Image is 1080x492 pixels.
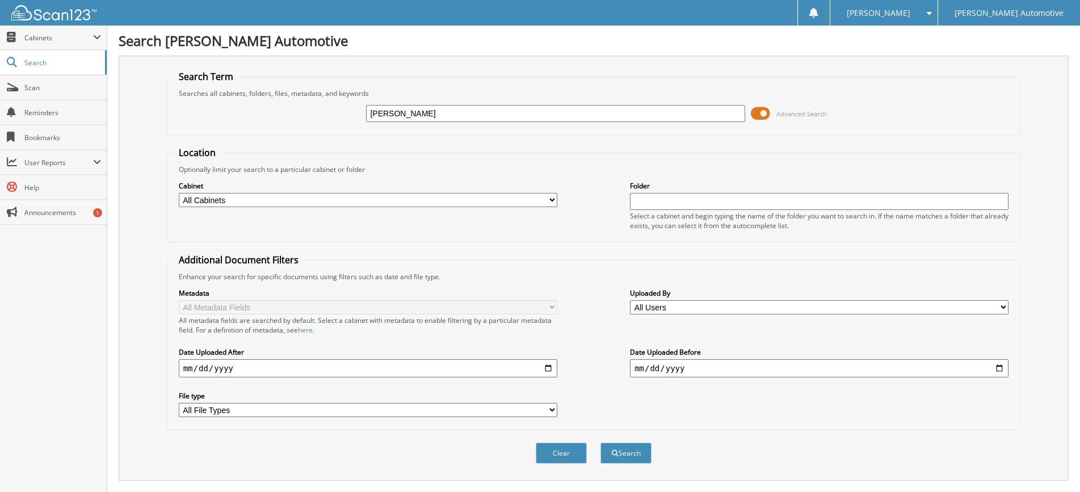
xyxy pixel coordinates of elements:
[93,208,102,217] div: 1
[173,89,1015,98] div: Searches all cabinets, folders, files, metadata, and keywords
[179,391,557,401] label: File type
[24,108,101,117] span: Reminders
[173,254,304,266] legend: Additional Document Filters
[119,31,1069,50] h1: Search [PERSON_NAME] Automotive
[776,110,827,118] span: Advanced Search
[179,181,557,191] label: Cabinet
[630,347,1008,357] label: Date Uploaded Before
[179,359,557,377] input: start
[179,316,557,335] div: All metadata fields are searched by default. Select a cabinet with metadata to enable filtering b...
[179,347,557,357] label: Date Uploaded After
[630,181,1008,191] label: Folder
[847,10,910,16] span: [PERSON_NAME]
[630,359,1008,377] input: end
[24,33,93,43] span: Cabinets
[173,165,1015,174] div: Optionally limit your search to a particular cabinet or folder
[173,272,1015,281] div: Enhance your search for specific documents using filters such as date and file type.
[24,208,101,217] span: Announcements
[179,288,557,298] label: Metadata
[11,5,96,20] img: scan123-logo-white.svg
[630,288,1008,298] label: Uploaded By
[24,58,99,68] span: Search
[630,211,1008,230] div: Select a cabinet and begin typing the name of the folder you want to search in. If the name match...
[24,183,101,192] span: Help
[298,325,313,335] a: here
[600,443,652,464] button: Search
[24,83,101,92] span: Scan
[955,10,1064,16] span: [PERSON_NAME] Automotive
[536,443,587,464] button: Clear
[173,146,221,159] legend: Location
[173,70,239,83] legend: Search Term
[24,133,101,142] span: Bookmarks
[24,158,93,167] span: User Reports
